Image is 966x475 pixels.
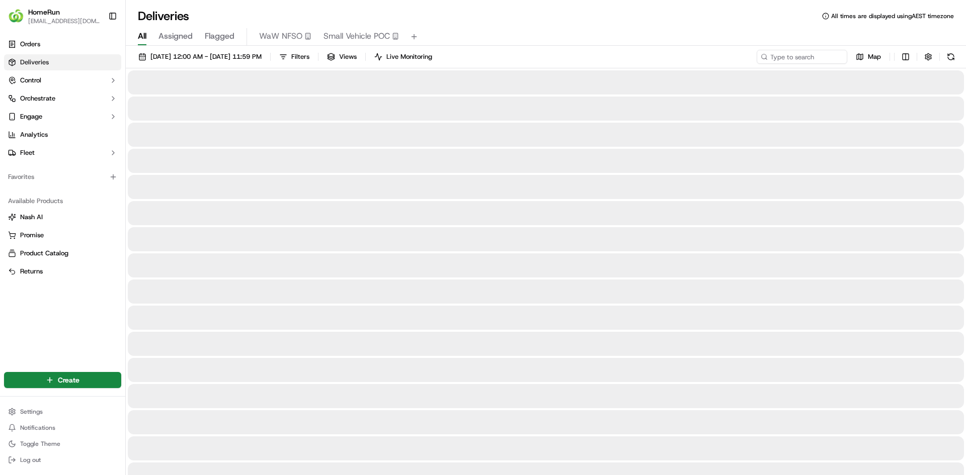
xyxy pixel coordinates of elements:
button: Settings [4,405,121,419]
span: Create [58,375,79,385]
span: [DATE] 12:00 AM - [DATE] 11:59 PM [150,52,262,61]
button: Orchestrate [4,90,121,107]
button: Filters [275,50,314,64]
span: Views [339,52,357,61]
span: Flagged [205,30,234,42]
a: Nash AI [8,213,117,222]
button: Engage [4,109,121,125]
span: Live Monitoring [386,52,432,61]
span: All [138,30,146,42]
button: Log out [4,453,121,467]
button: Toggle Theme [4,437,121,451]
input: Type to search [757,50,847,64]
span: Fleet [20,148,35,157]
span: Promise [20,231,44,240]
img: HomeRun [8,8,24,24]
button: Live Monitoring [370,50,437,64]
button: Refresh [944,50,958,64]
span: Log out [20,456,41,464]
button: Promise [4,227,121,243]
span: Engage [20,112,42,121]
button: Notifications [4,421,121,435]
a: Promise [8,231,117,240]
a: Deliveries [4,54,121,70]
button: Map [851,50,886,64]
button: Views [323,50,361,64]
button: Create [4,372,121,388]
span: Orders [20,40,40,49]
button: HomeRunHomeRun[EMAIL_ADDRESS][DOMAIN_NAME] [4,4,104,28]
span: Notifications [20,424,55,432]
span: Toggle Theme [20,440,60,448]
button: Nash AI [4,209,121,225]
span: Orchestrate [20,94,55,103]
span: Analytics [20,130,48,139]
button: [DATE] 12:00 AM - [DATE] 11:59 PM [134,50,266,64]
button: Control [4,72,121,88]
span: Deliveries [20,58,49,67]
span: WaW NFSO [259,30,302,42]
button: Fleet [4,145,121,161]
span: Settings [20,408,43,416]
span: Assigned [158,30,193,42]
button: Returns [4,263,121,279]
a: Analytics [4,127,121,143]
span: All times are displayed using AEST timezone [831,12,954,20]
span: Product Catalog [20,249,68,258]
a: Product Catalog [8,249,117,258]
span: Map [868,52,881,61]
a: Returns [8,267,117,276]
button: [EMAIL_ADDRESS][DOMAIN_NAME] [28,17,100,25]
div: Favorites [4,169,121,185]
div: Available Products [4,193,121,209]
span: Filters [291,52,309,61]
span: Small Vehicle POC [324,30,390,42]
span: Nash AI [20,213,43,222]
span: Returns [20,267,43,276]
h1: Deliveries [138,8,189,24]
a: Orders [4,36,121,52]
span: Control [20,76,41,85]
button: HomeRun [28,7,60,17]
button: Product Catalog [4,245,121,261]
